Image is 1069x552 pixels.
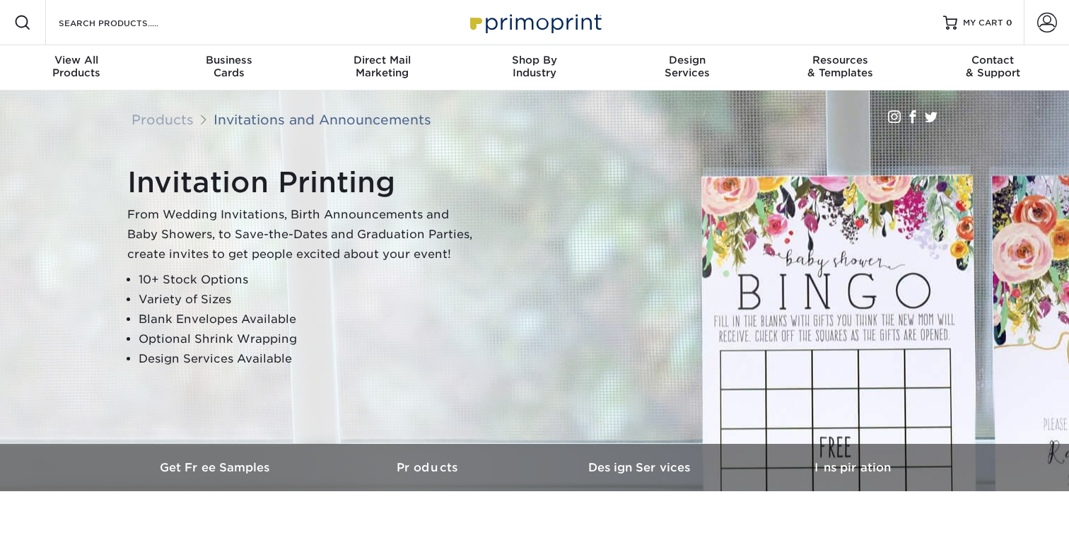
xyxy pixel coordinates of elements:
[916,54,1069,79] div: & Support
[305,45,458,90] a: Direct MailMarketing
[132,112,194,127] a: Products
[57,14,195,31] input: SEARCH PRODUCTS.....
[139,270,481,290] li: 10+ Stock Options
[916,45,1069,90] a: Contact& Support
[127,205,481,264] p: From Wedding Invitations, Birth Announcements and Baby Showers, to Save-the-Dates and Graduation ...
[305,54,458,79] div: Marketing
[611,54,764,79] div: Services
[747,461,959,474] h3: Inspiration
[139,349,481,369] li: Design Services Available
[611,45,764,90] a: DesignServices
[1006,18,1012,28] span: 0
[611,54,764,66] span: Design
[139,310,481,329] li: Blank Envelopes Available
[139,329,481,349] li: Optional Shrink Wrapping
[153,45,305,90] a: BusinessCards
[963,17,1003,29] span: MY CART
[764,45,916,90] a: Resources& Templates
[747,444,959,491] a: Inspiration
[458,45,611,90] a: Shop ByIndustry
[458,54,611,79] div: Industry
[305,54,458,66] span: Direct Mail
[153,54,305,66] span: Business
[458,54,611,66] span: Shop By
[139,290,481,310] li: Variety of Sizes
[127,165,481,199] h1: Invitation Printing
[153,54,305,79] div: Cards
[764,54,916,66] span: Resources
[764,54,916,79] div: & Templates
[322,461,534,474] h3: Products
[322,444,534,491] a: Products
[534,444,747,491] a: Design Services
[534,461,747,474] h3: Design Services
[214,112,431,127] a: Invitations and Announcements
[464,7,605,37] img: Primoprint
[916,54,1069,66] span: Contact
[110,444,322,491] a: Get Free Samples
[110,461,322,474] h3: Get Free Samples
